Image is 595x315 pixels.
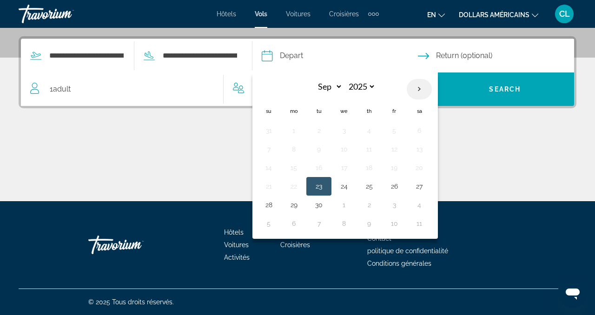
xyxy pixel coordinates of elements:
a: Travorium [88,231,181,259]
button: Day 6 [286,217,301,230]
button: Day 25 [362,180,377,193]
button: Search [436,72,575,106]
div: Search widget [21,39,574,106]
span: Search [489,85,521,93]
a: Hôtels [224,229,244,236]
a: Hôtels [217,10,236,18]
select: Select month [312,79,343,95]
button: Depart date [262,39,418,72]
button: Day 3 [337,124,351,137]
button: Day 5 [261,217,276,230]
button: Day 11 [362,143,377,156]
button: Day 26 [387,180,402,193]
a: Vols [255,10,267,18]
button: Day 17 [337,161,351,174]
button: Changer de devise [459,8,538,21]
button: Travelers: 1 adult, 0 children [21,72,436,106]
button: Day 19 [387,161,402,174]
button: Day 8 [337,217,351,230]
button: Return date [418,39,574,72]
font: CL [559,9,570,19]
a: Travorium [19,2,112,26]
button: Day 9 [362,217,377,230]
button: Day 8 [286,143,301,156]
button: Day 18 [362,161,377,174]
button: Menu utilisateur [552,4,576,24]
button: Day 27 [412,180,427,193]
button: Day 21 [261,180,276,193]
button: Day 22 [286,180,301,193]
button: Day 7 [311,217,326,230]
a: Activités [224,254,250,261]
button: Day 4 [362,124,377,137]
font: en [427,11,436,19]
button: Day 16 [311,161,326,174]
button: Day 12 [387,143,402,156]
button: Day 2 [311,124,326,137]
button: Day 23 [311,180,326,193]
span: Adult [53,85,71,93]
a: Voitures [224,241,249,249]
button: Day 9 [311,143,326,156]
button: Day 7 [261,143,276,156]
button: Day 24 [337,180,351,193]
button: Day 29 [286,198,301,211]
button: Next month [407,79,432,100]
button: Day 6 [412,124,427,137]
iframe: Bouton de lancement de la fenêtre de messagerie [558,278,588,308]
button: Day 15 [286,161,301,174]
a: Croisières [280,241,310,249]
button: Day 14 [261,161,276,174]
button: Day 11 [412,217,427,230]
button: Changer de langue [427,8,445,21]
font: © 2025 Tous droits réservés. [88,298,174,306]
button: Day 31 [261,124,276,137]
button: Day 13 [412,143,427,156]
button: Day 28 [261,198,276,211]
span: 1 [50,83,71,96]
select: Select year [345,79,376,95]
button: Day 4 [412,198,427,211]
button: Day 30 [311,198,326,211]
button: Day 3 [387,198,402,211]
font: dollars américains [459,11,529,19]
button: Day 10 [387,217,402,230]
a: Conditions générales [367,260,431,267]
button: Éléments de navigation supplémentaires [368,7,379,21]
button: Day 1 [286,124,301,137]
button: Day 10 [337,143,351,156]
button: Day 5 [387,124,402,137]
button: Day 20 [412,161,427,174]
button: Day 2 [362,198,377,211]
span: Return (optional) [436,49,492,62]
button: Day 1 [337,198,351,211]
a: politique de confidentialité [367,247,448,255]
a: Voitures [286,10,311,18]
a: Croisières [329,10,359,18]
